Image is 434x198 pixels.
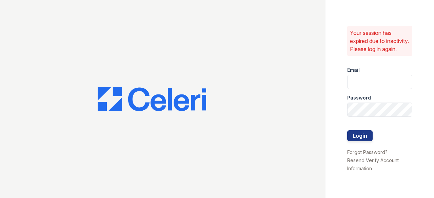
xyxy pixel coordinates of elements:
[347,130,373,141] button: Login
[347,94,371,101] label: Password
[350,29,410,53] p: Your session has expired due to inactivity. Please log in again.
[347,67,360,73] label: Email
[98,87,206,111] img: CE_Logo_Blue-a8612792a0a2168367f1c8372b55b34899dd931a85d93a1a3d3e32e68fde9ad4.png
[347,157,399,171] a: Resend Verify Account Information
[347,149,388,155] a: Forgot Password?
